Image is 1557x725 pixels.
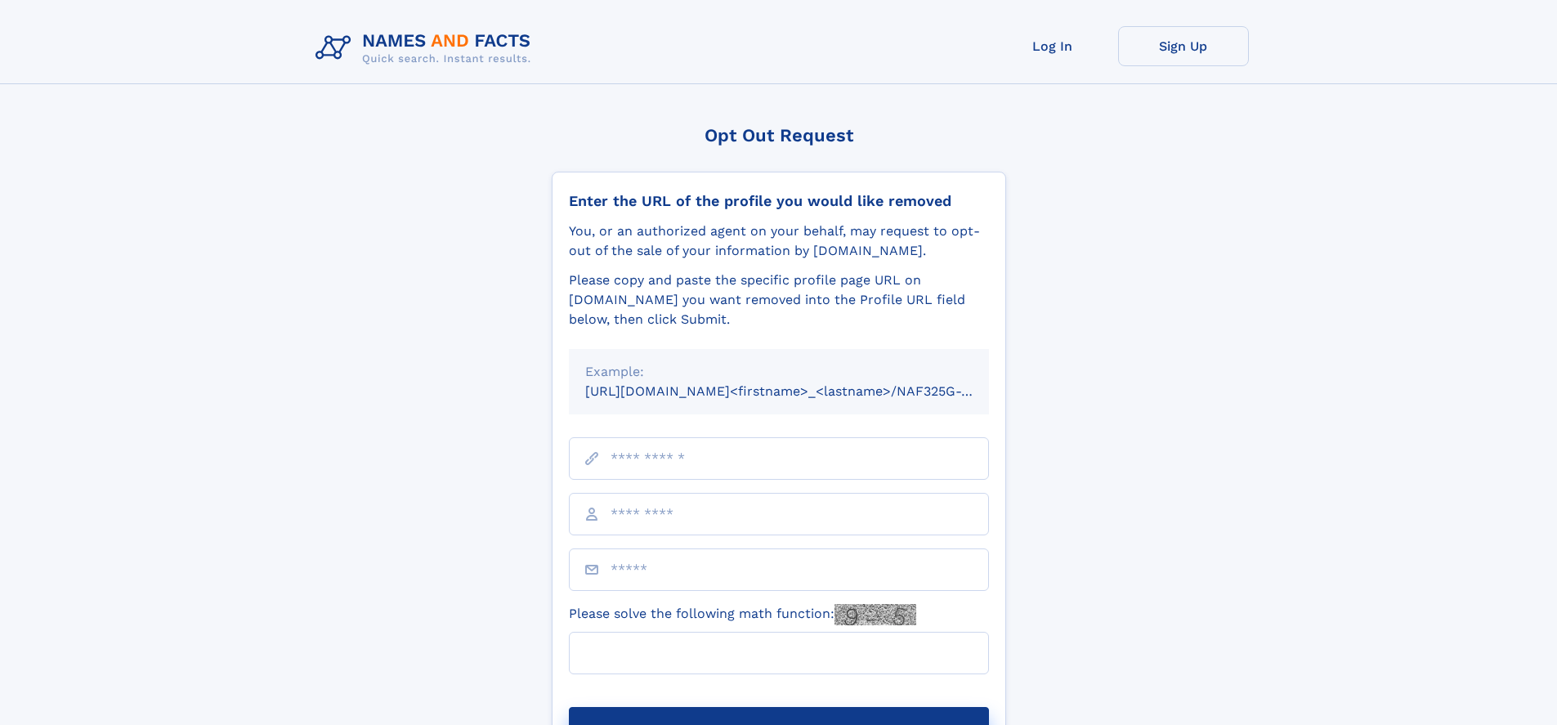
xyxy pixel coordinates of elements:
[585,362,973,382] div: Example:
[309,26,544,70] img: Logo Names and Facts
[585,383,1020,399] small: [URL][DOMAIN_NAME]<firstname>_<lastname>/NAF325G-xxxxxxxx
[987,26,1118,66] a: Log In
[569,604,916,625] label: Please solve the following math function:
[1118,26,1249,66] a: Sign Up
[552,125,1006,145] div: Opt Out Request
[569,222,989,261] div: You, or an authorized agent on your behalf, may request to opt-out of the sale of your informatio...
[569,271,989,329] div: Please copy and paste the specific profile page URL on [DOMAIN_NAME] you want removed into the Pr...
[569,192,989,210] div: Enter the URL of the profile you would like removed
